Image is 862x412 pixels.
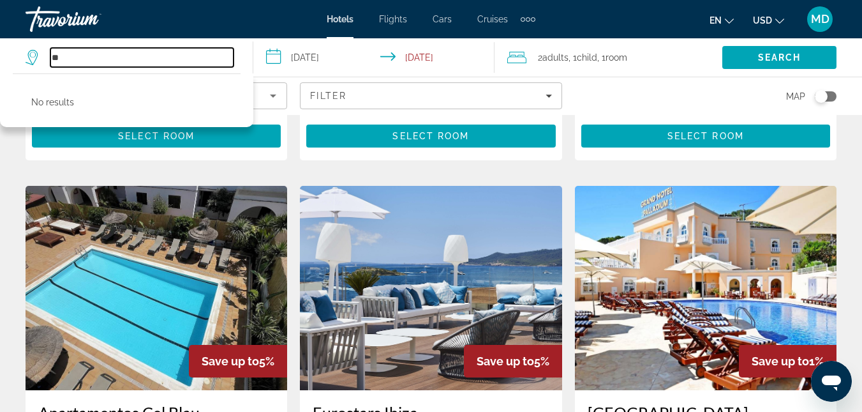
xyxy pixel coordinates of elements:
button: Toggle map [805,91,836,102]
p: No results [31,93,74,111]
img: Grand Hotel Palladium [575,186,836,390]
button: Select Room [581,125,830,148]
span: 2 [538,49,568,66]
a: Cruises [477,14,508,24]
button: Select Room [306,125,555,148]
span: MD [811,13,829,26]
button: Change language [710,11,734,29]
a: Travorium [26,3,153,36]
button: Search [722,46,836,69]
a: Flights [379,14,407,24]
a: Cars [433,14,452,24]
span: Room [606,52,627,63]
span: Search [758,52,801,63]
img: Apartamentos Cel Blau [26,186,287,390]
span: , 1 [597,49,627,66]
span: Map [786,88,805,105]
a: Select Room [32,127,281,141]
img: Eurostars Ibiza [300,186,561,390]
div: 5% [464,345,562,378]
button: Extra navigation items [521,9,535,29]
a: Select Room [581,127,830,141]
input: Search hotel destination [50,48,234,67]
a: Hotels [327,14,353,24]
span: Save up to [202,355,259,368]
span: Save up to [477,355,534,368]
span: , 1 [568,49,597,66]
mat-select: Sort by [36,88,276,103]
button: User Menu [803,6,836,33]
button: Filters [300,82,561,109]
iframe: Button to launch messaging window [811,361,852,402]
button: Travelers: 2 adults, 1 child [494,38,722,77]
button: Select Room [32,125,281,148]
span: Save up to [752,355,809,368]
div: 5% [189,345,287,378]
span: Adults [542,52,568,63]
span: Select Room [392,131,469,141]
span: Select Room [118,131,195,141]
button: Change currency [753,11,784,29]
span: Filter [310,91,346,101]
span: USD [753,15,772,26]
button: Select check in and out date [253,38,494,77]
span: Select Room [667,131,744,141]
div: 1% [739,345,836,378]
span: en [710,15,722,26]
span: Child [577,52,597,63]
a: Select Room [306,127,555,141]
